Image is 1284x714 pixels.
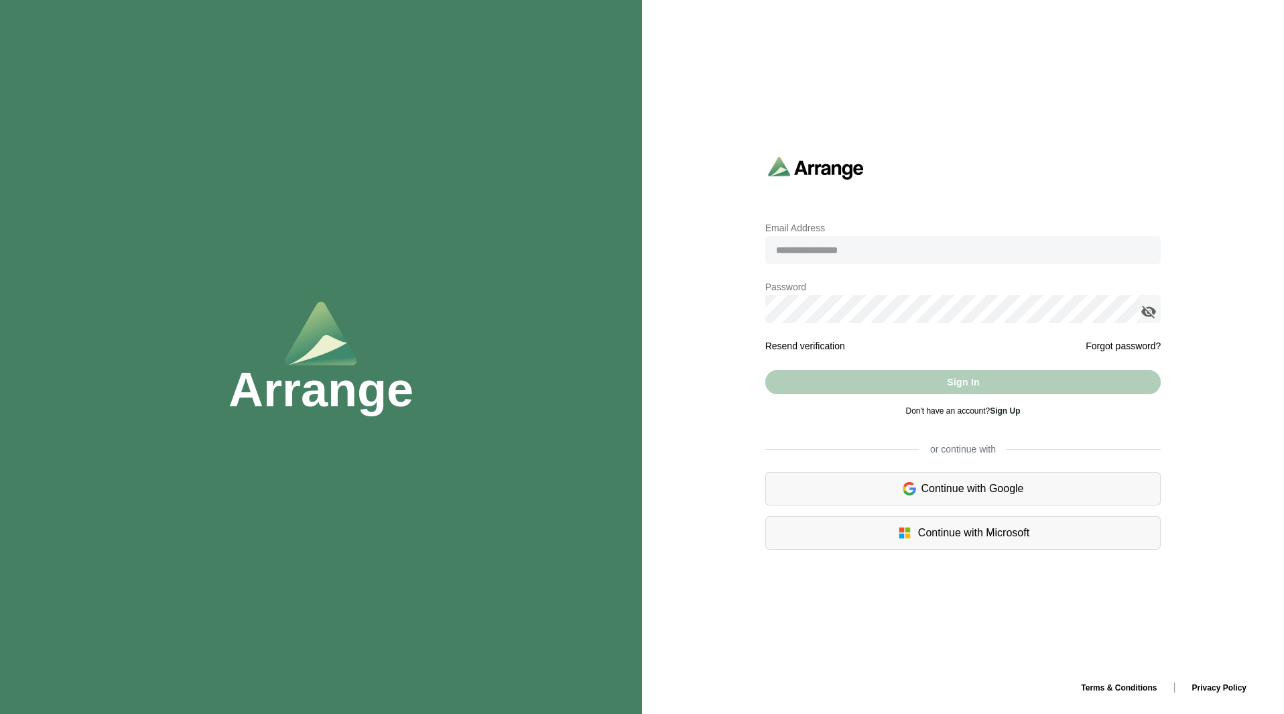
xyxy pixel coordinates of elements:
div: Continue with Google [765,472,1161,505]
span: | [1173,681,1175,693]
span: Don't have an account? [905,406,1020,416]
img: google-logo.6d399ca0.svg [903,481,916,497]
img: microsoft-logo.7cf64d5f.svg [897,525,913,541]
span: or continue with [919,442,1007,456]
i: appended action [1141,304,1157,320]
a: Privacy Policy [1181,683,1257,693]
a: Terms & Conditions [1070,683,1167,693]
a: Resend verification [765,341,845,351]
p: Password [765,279,1161,295]
img: arrangeai-name-small-logo.4d2b8aee.svg [768,156,864,180]
a: Sign Up [990,406,1020,416]
a: Forgot password? [1086,338,1161,354]
h1: Arrange [229,365,413,414]
div: Continue with Microsoft [765,516,1161,550]
p: Email Address [765,220,1161,236]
